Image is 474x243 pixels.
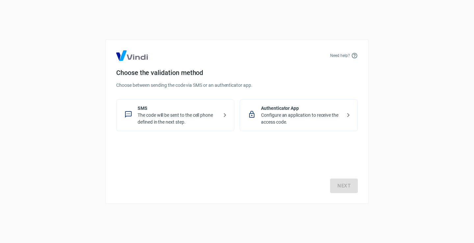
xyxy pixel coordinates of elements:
font: The code will be sent to the cell phone defined in the next step. [138,112,213,125]
img: Coming Soon [116,50,148,61]
div: Authenticator AppConfigure an application to receive the access code. [240,99,358,131]
font: Choose the validation method [116,69,203,77]
font: SMS [138,106,147,111]
font: Need help? [330,53,350,58]
font: Choose between sending the code via SMS or an authenticator app. [116,83,252,88]
div: SMSThe code will be sent to the cell phone defined in the next step. [116,99,234,131]
font: Configure an application to receive the access code. [261,112,338,125]
font: Authenticator App [261,106,299,111]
